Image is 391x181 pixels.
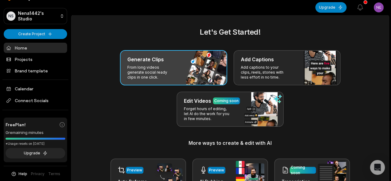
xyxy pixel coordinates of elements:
span: Free Plan! [6,121,26,128]
a: Home [4,43,67,53]
p: Nena1442's Studio [18,11,57,22]
h3: Edit Videos [184,97,211,105]
div: Open Intercom Messenger [370,160,385,175]
a: Privacy [31,171,45,177]
a: Calendar [4,84,67,94]
p: Forget hours of editing, let AI do the work for you in few minutes. [184,106,232,121]
button: Create Project [4,29,67,39]
button: Upgrade [315,2,346,13]
div: Preview [127,167,142,173]
h2: Let's Get Started! [79,27,381,38]
button: Upgrade [6,148,65,158]
div: 0 remaining minutes [6,130,65,136]
div: NS [6,11,15,21]
span: Help [19,171,27,177]
div: Coming soon [214,98,239,104]
div: Preview [209,167,224,173]
h3: Generate Clips [127,56,164,63]
a: Brand template [4,66,67,76]
a: Terms [48,171,60,177]
p: From long videos generate social ready clips in one click. [127,65,175,80]
h3: More ways to create & edit with AI [79,139,381,147]
div: Coming soon [291,165,315,176]
span: Connect Socials [4,95,67,106]
a: Projects [4,54,67,64]
p: Add captions to your clips, reels, stories with less effort in no time. [241,65,289,80]
button: Help [11,171,27,177]
h3: Add Captions [241,56,274,63]
div: *Usage resets on [DATE] [6,141,65,146]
